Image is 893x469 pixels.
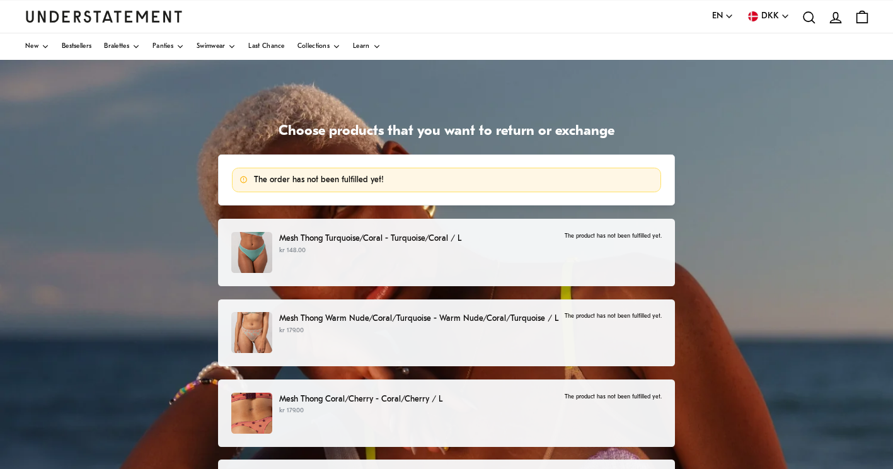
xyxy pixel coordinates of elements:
[279,232,558,245] p: Mesh Thong Turquoise/Coral - Turquoise/Coral / L
[25,11,183,22] a: Understatement Homepage
[565,232,662,240] p: The product has not been fulfilled yet.
[279,406,558,416] p: kr 179.00
[218,123,674,141] h1: Choose products that you want to return or exchange
[565,312,662,320] p: The product has not been fulfilled yet.
[279,246,558,256] p: kr 148.00
[197,33,236,60] a: Swimwear
[353,33,381,60] a: Learn
[254,175,654,185] p: The order has not been fulfilled yet!
[62,43,91,50] span: Bestsellers
[353,43,370,50] span: Learn
[153,43,173,50] span: Panties
[746,9,790,23] button: DKK
[62,33,91,60] a: Bestsellers
[153,33,184,60] a: Panties
[197,43,225,50] span: Swimwear
[25,33,49,60] a: New
[231,312,272,353] img: CTME-STR-004_retouched.jpg
[279,326,558,336] p: kr 179.00
[248,43,284,50] span: Last Chance
[297,43,330,50] span: Collections
[231,232,272,273] img: TUME-STR-004_retouched.jpg
[761,9,779,23] span: DKK
[231,393,272,434] img: 189_246cc00b-718c-4c3a-83aa-836e3b6b3429.jpg
[712,9,734,23] button: EN
[104,33,140,60] a: Bralettes
[712,9,723,23] span: EN
[248,33,284,60] a: Last Chance
[565,393,662,401] p: The product has not been fulfilled yet.
[104,43,129,50] span: Bralettes
[297,33,340,60] a: Collections
[25,43,38,50] span: New
[279,393,558,406] p: Mesh Thong Coral/Cherry - Coral/Cherry / L
[279,312,558,325] p: Mesh Thong Warm Nude/Coral/Turquoise - Warm Nude/Coral/Turquoise / L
